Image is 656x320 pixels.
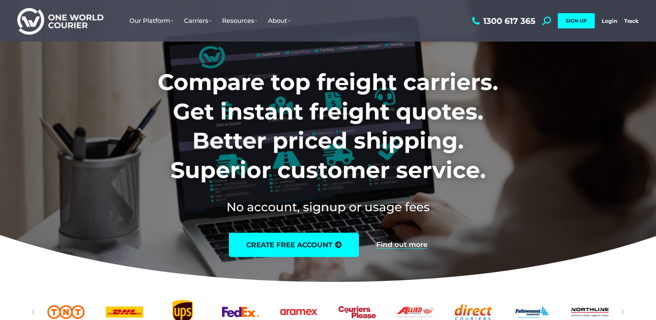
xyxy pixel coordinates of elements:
a: 1300 617 365 [470,17,535,25]
h2: No account, signup or usage fees [112,198,544,215]
h1: Compare top freight carriers. Get instant freight quotes. Better priced shipping. Superior custom... [112,68,544,185]
a: Track [624,18,639,24]
span: Resources [222,17,258,25]
img: One World Courier [17,7,103,35]
a: create free account [229,233,359,257]
span: Carriers [184,17,212,25]
span: About [268,17,290,25]
a: SIGN UP [558,13,595,28]
a: Carriers [179,10,217,32]
a: About [263,10,296,32]
span: SIGN UP [566,18,587,24]
a: Resources [217,10,263,32]
span: Our Platform [129,17,174,25]
a: Login [602,18,617,24]
a: Find out more [376,241,427,249]
a: Our Platform [124,10,179,32]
